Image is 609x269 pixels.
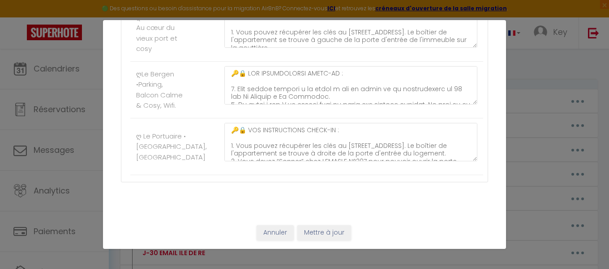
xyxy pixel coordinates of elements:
[297,225,351,240] button: Mettre à jour
[571,229,602,262] iframe: Chat
[136,12,183,54] label: ღ Le Nérée • Au cœur du vieux port et cosy
[7,4,34,30] button: Ouvrir le widget de chat LiveChat
[136,131,207,163] label: ღ Le Portuaire • [GEOGRAPHIC_DATA], [GEOGRAPHIC_DATA]
[136,69,183,111] label: ღLe Bergen •Parking, Balcon Calme & Cosy, Wifi.
[257,225,294,240] button: Annuler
